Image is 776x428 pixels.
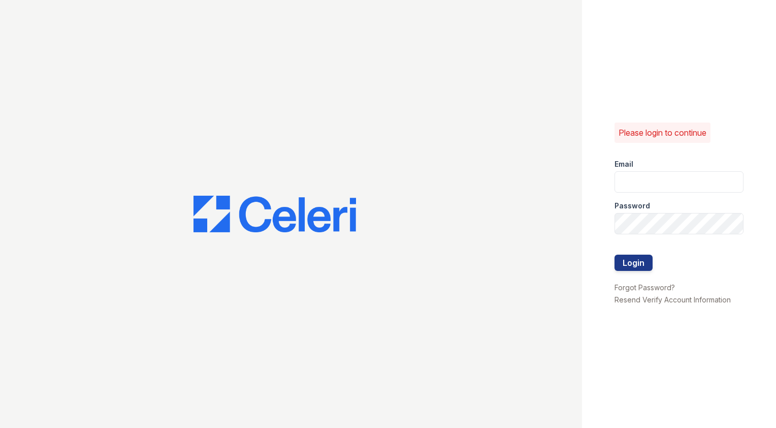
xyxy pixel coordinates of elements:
a: Resend Verify Account Information [615,295,731,304]
button: Login [615,255,653,271]
label: Password [615,201,650,211]
label: Email [615,159,633,169]
a: Forgot Password? [615,283,675,292]
img: CE_Logo_Blue-a8612792a0a2168367f1c8372b55b34899dd931a85d93a1a3d3e32e68fde9ad4.png [193,196,356,232]
p: Please login to continue [619,127,706,139]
